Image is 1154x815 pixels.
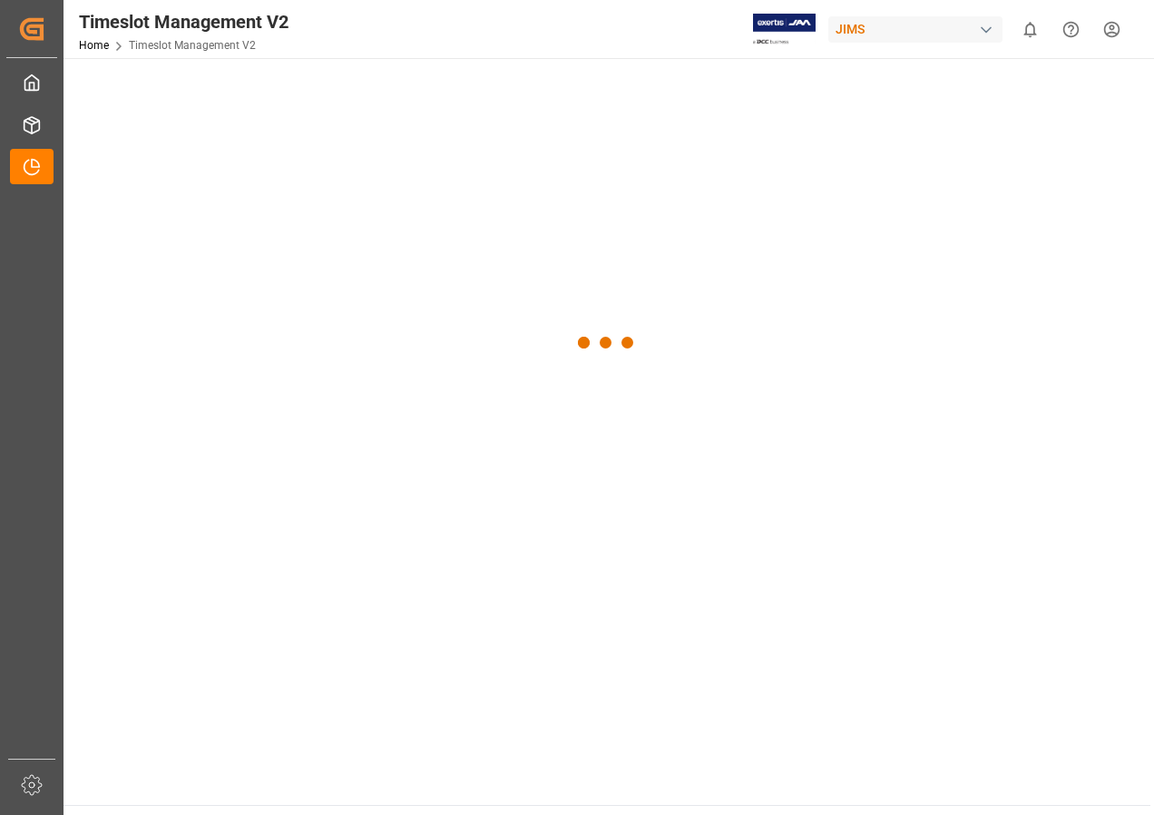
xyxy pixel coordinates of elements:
button: Help Center [1051,9,1091,50]
div: JIMS [828,16,1002,43]
div: Timeslot Management V2 [79,8,288,35]
button: JIMS [828,12,1010,46]
img: Exertis%20JAM%20-%20Email%20Logo.jpg_1722504956.jpg [753,14,816,45]
a: Home [79,39,109,52]
button: show 0 new notifications [1010,9,1051,50]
